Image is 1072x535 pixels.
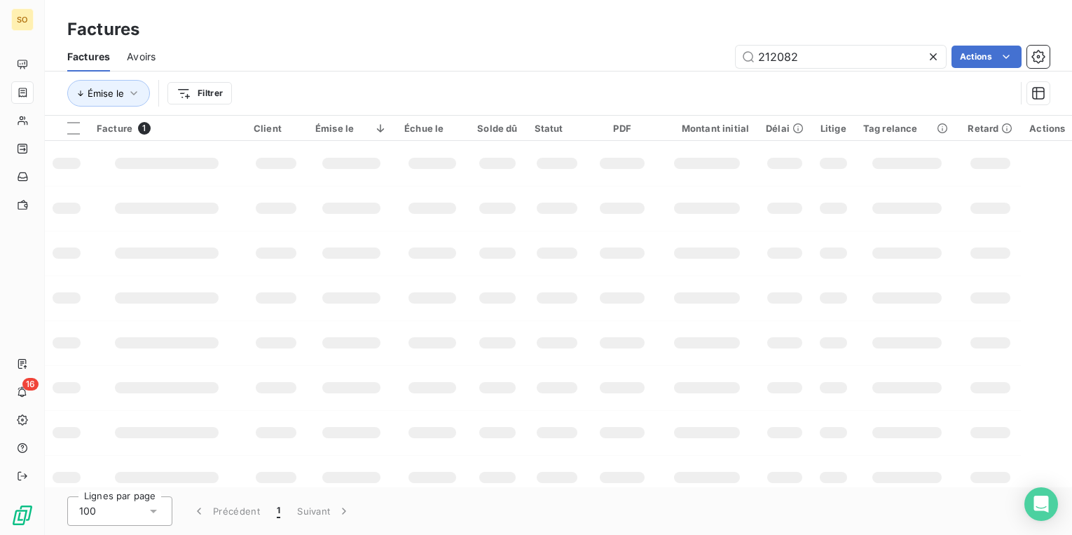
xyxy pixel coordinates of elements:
[968,123,1012,134] div: Retard
[67,17,139,42] h3: Factures
[736,46,946,68] input: Rechercher
[88,88,124,99] span: Émise le
[67,50,110,64] span: Factures
[22,378,39,391] span: 16
[820,123,846,134] div: Litige
[289,496,359,526] button: Suivant
[138,122,151,135] span: 1
[268,496,289,526] button: 1
[1024,487,1058,521] div: Open Intercom Messenger
[79,504,96,518] span: 100
[665,123,749,134] div: Montant initial
[11,504,34,527] img: Logo LeanPay
[167,82,232,104] button: Filtrer
[951,46,1022,68] button: Actions
[97,123,132,134] span: Facture
[11,8,34,31] div: SO
[254,123,298,134] div: Client
[127,50,156,64] span: Avoirs
[1029,123,1065,134] div: Actions
[277,504,280,518] span: 1
[535,123,580,134] div: Statut
[184,496,268,526] button: Précédent
[404,123,460,134] div: Échue le
[863,123,951,134] div: Tag relance
[596,123,647,134] div: PDF
[67,80,150,107] button: Émise le
[477,123,517,134] div: Solde dû
[766,123,804,134] div: Délai
[315,123,387,134] div: Émise le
